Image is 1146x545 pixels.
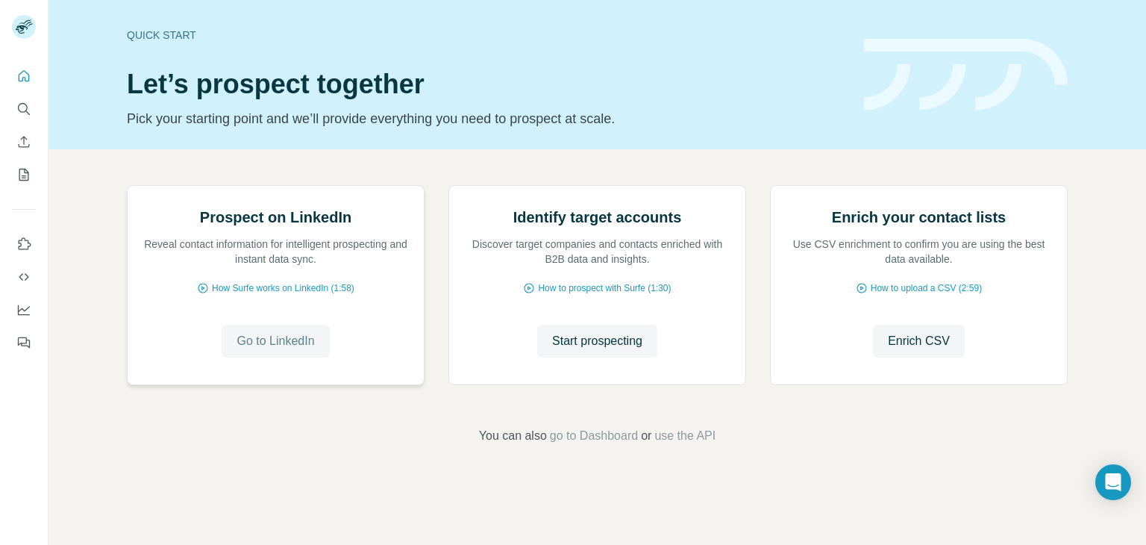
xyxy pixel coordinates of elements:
[12,296,36,323] button: Dashboard
[12,96,36,122] button: Search
[200,207,351,228] h2: Prospect on LinkedIn
[12,128,36,155] button: Enrich CSV
[1095,464,1131,500] div: Open Intercom Messenger
[12,161,36,188] button: My lists
[237,332,314,350] span: Go to LinkedIn
[212,281,354,295] span: How Surfe works on LinkedIn (1:58)
[464,237,730,267] p: Discover target companies and contacts enriched with B2B data and insights.
[222,325,329,358] button: Go to LinkedIn
[654,427,716,445] button: use the API
[12,329,36,356] button: Feedback
[786,237,1052,267] p: Use CSV enrichment to confirm you are using the best data available.
[873,325,965,358] button: Enrich CSV
[538,281,671,295] span: How to prospect with Surfe (1:30)
[832,207,1006,228] h2: Enrich your contact lists
[12,264,36,290] button: Use Surfe API
[537,325,657,358] button: Start prospecting
[888,332,950,350] span: Enrich CSV
[552,332,642,350] span: Start prospecting
[871,281,982,295] span: How to upload a CSV (2:59)
[12,231,36,258] button: Use Surfe on LinkedIn
[127,28,846,43] div: Quick start
[479,427,547,445] span: You can also
[641,427,651,445] span: or
[12,63,36,90] button: Quick start
[513,207,682,228] h2: Identify target accounts
[143,237,409,267] p: Reveal contact information for intelligent prospecting and instant data sync.
[864,39,1068,111] img: banner
[127,108,846,129] p: Pick your starting point and we’ll provide everything you need to prospect at scale.
[127,69,846,99] h1: Let’s prospect together
[550,427,638,445] button: go to Dashboard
